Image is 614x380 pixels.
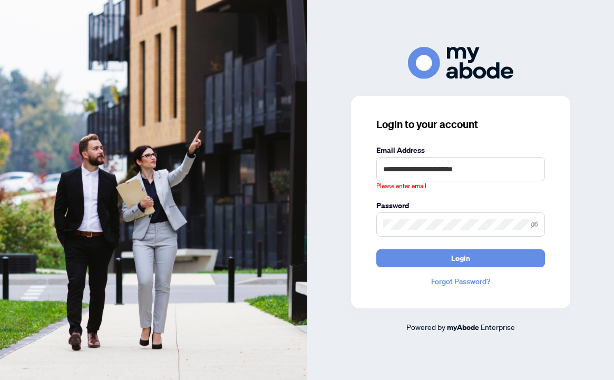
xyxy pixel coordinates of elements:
[376,117,545,132] h3: Login to your account
[376,144,545,156] label: Email Address
[447,321,479,333] a: myAbode
[481,322,515,332] span: Enterprise
[376,249,545,267] button: Login
[408,47,513,79] img: ma-logo
[451,250,470,267] span: Login
[376,181,426,191] span: Please enter email
[376,200,545,211] label: Password
[406,322,445,332] span: Powered by
[376,276,545,287] a: Forgot Password?
[531,221,538,228] span: eye-invisible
